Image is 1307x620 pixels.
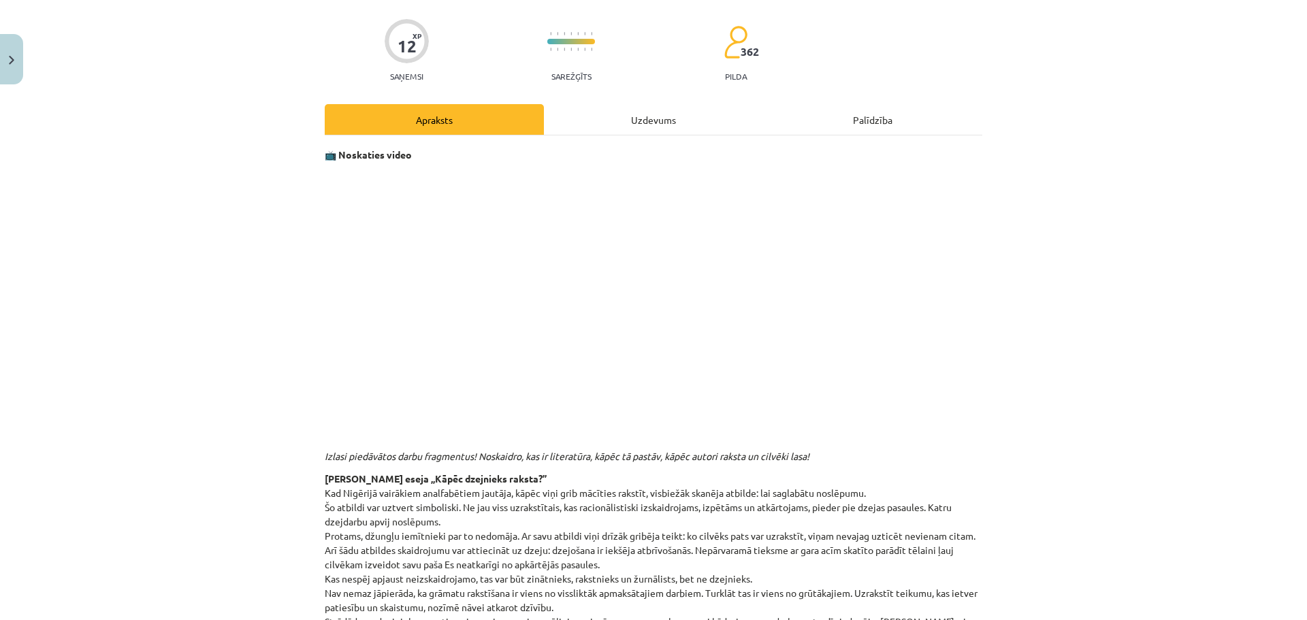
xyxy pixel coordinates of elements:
[724,25,747,59] img: students-c634bb4e5e11cddfef0936a35e636f08e4e9abd3cc4e673bd6f9a4125e45ecb1.svg
[763,104,982,135] div: Palīdzība
[9,56,14,65] img: icon-close-lesson-0947bae3869378f0d4975bcd49f059093ad1ed9edebbc8119c70593378902aed.svg
[584,32,585,35] img: icon-short-line-57e1e144782c952c97e751825c79c345078a6d821885a25fce030b3d8c18986b.svg
[550,48,551,51] img: icon-short-line-57e1e144782c952c97e751825c79c345078a6d821885a25fce030b3d8c18986b.svg
[325,148,412,161] strong: 📺 Noskaties video
[544,104,763,135] div: Uzdevums
[564,48,565,51] img: icon-short-line-57e1e144782c952c97e751825c79c345078a6d821885a25fce030b3d8c18986b.svg
[591,48,592,51] img: icon-short-line-57e1e144782c952c97e751825c79c345078a6d821885a25fce030b3d8c18986b.svg
[577,32,579,35] img: icon-short-line-57e1e144782c952c97e751825c79c345078a6d821885a25fce030b3d8c18986b.svg
[557,32,558,35] img: icon-short-line-57e1e144782c952c97e751825c79c345078a6d821885a25fce030b3d8c18986b.svg
[570,48,572,51] img: icon-short-line-57e1e144782c952c97e751825c79c345078a6d821885a25fce030b3d8c18986b.svg
[725,71,747,81] p: pilda
[413,32,421,39] span: XP
[564,32,565,35] img: icon-short-line-57e1e144782c952c97e751825c79c345078a6d821885a25fce030b3d8c18986b.svg
[741,46,759,58] span: 362
[577,48,579,51] img: icon-short-line-57e1e144782c952c97e751825c79c345078a6d821885a25fce030b3d8c18986b.svg
[557,48,558,51] img: icon-short-line-57e1e144782c952c97e751825c79c345078a6d821885a25fce030b3d8c18986b.svg
[325,104,544,135] div: Apraksts
[325,450,809,462] em: Izlasi piedāvātos darbu fragmentus! Noskaidro, kas ir literatūra, kāpēc tā pastāv, kāpēc autori r...
[591,32,592,35] img: icon-short-line-57e1e144782c952c97e751825c79c345078a6d821885a25fce030b3d8c18986b.svg
[551,71,592,81] p: Sarežģīts
[550,32,551,35] img: icon-short-line-57e1e144782c952c97e751825c79c345078a6d821885a25fce030b3d8c18986b.svg
[584,48,585,51] img: icon-short-line-57e1e144782c952c97e751825c79c345078a6d821885a25fce030b3d8c18986b.svg
[570,32,572,35] img: icon-short-line-57e1e144782c952c97e751825c79c345078a6d821885a25fce030b3d8c18986b.svg
[385,71,429,81] p: Saņemsi
[398,37,417,56] div: 12
[325,472,547,485] strong: [PERSON_NAME] eseja „Kāpēc dzejnieks raksta?”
